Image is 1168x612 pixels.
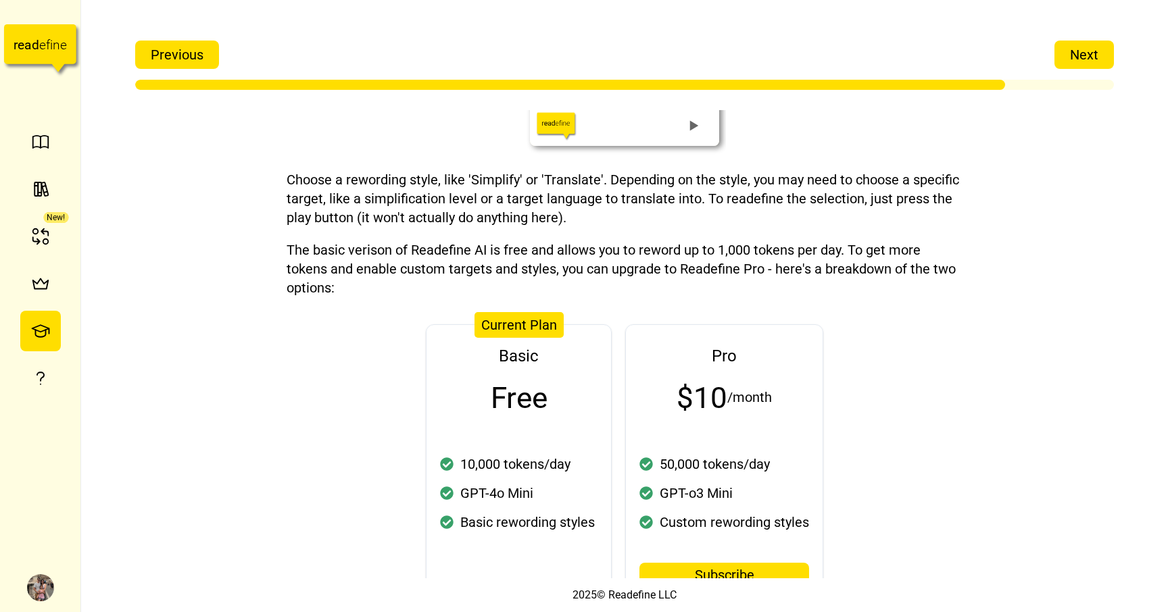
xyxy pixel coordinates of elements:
p: GPT-o3 Mini [660,484,733,503]
span: Previous [151,41,203,68]
p: Basic rewording styles [460,513,595,532]
span: Next [1070,41,1098,68]
p: 10,000 tokens/day [460,455,570,474]
span: Subscribe [695,563,754,586]
tspan: e [39,37,46,53]
tspan: f [46,37,51,53]
h2: Basic [499,345,539,368]
button: Previous [135,41,219,69]
p: GPT-4o Mini [460,484,533,503]
button: Subscribe [639,563,809,587]
tspan: a [24,37,31,53]
p: $10 [677,375,727,421]
tspan: i [50,37,53,53]
button: Next [1054,41,1114,69]
p: Free [491,375,547,421]
p: Choose a rewording style, like 'Simplify' or 'Translate'. Depending on the style, you may need to... [287,170,963,227]
h2: Pro [712,345,737,368]
img: Aaron D. Martinez [27,574,54,601]
p: 50,000 tokens/day [660,455,770,474]
tspan: e [60,37,67,53]
div: 2025 © Readefine LLC [566,580,683,611]
tspan: d [32,37,39,53]
tspan: n [53,37,61,53]
p: /month [727,387,772,408]
img: Logo [14,57,52,84]
tspan: e [18,37,24,53]
tspan: r [14,37,18,53]
a: readefine [4,11,76,84]
div: New! [43,212,68,223]
div: Current Plan [474,312,564,338]
p: Custom rewording styles [660,513,809,532]
p: The basic verison of Readefine AI is free and allows you to reword up to 1,000 tokens per day. To... [287,240,963,297]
